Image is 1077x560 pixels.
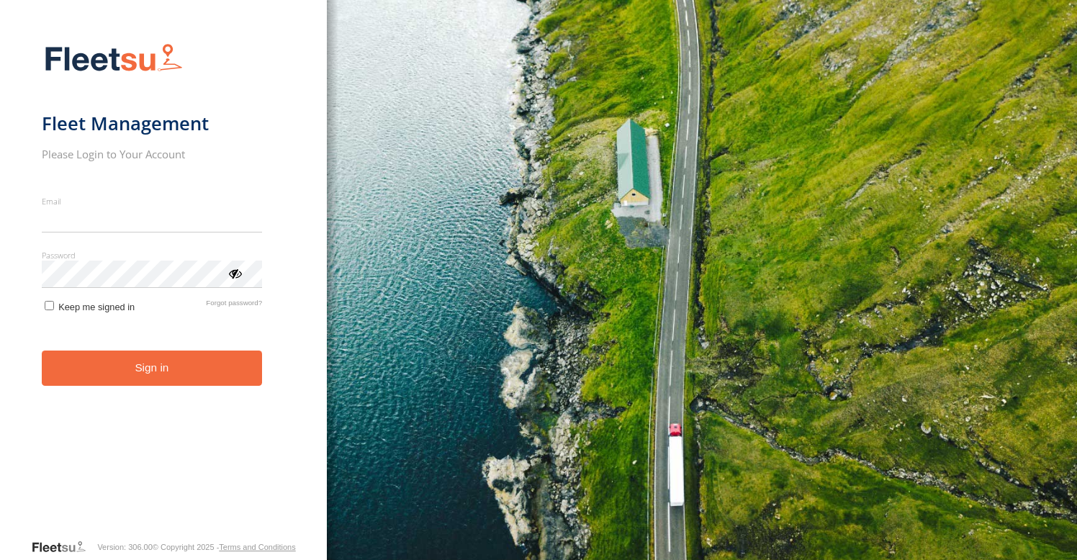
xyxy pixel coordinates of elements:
[42,35,286,538] form: main
[42,351,263,386] button: Sign in
[97,543,152,551] div: Version: 306.00
[42,147,263,161] h2: Please Login to Your Account
[206,299,262,312] a: Forgot password?
[42,40,186,77] img: Fleetsu
[42,250,263,261] label: Password
[153,543,296,551] div: © Copyright 2025 -
[45,301,54,310] input: Keep me signed in
[219,543,295,551] a: Terms and Conditions
[42,112,263,135] h1: Fleet Management
[42,196,263,207] label: Email
[227,266,242,280] div: ViewPassword
[31,540,97,554] a: Visit our Website
[58,302,135,312] span: Keep me signed in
